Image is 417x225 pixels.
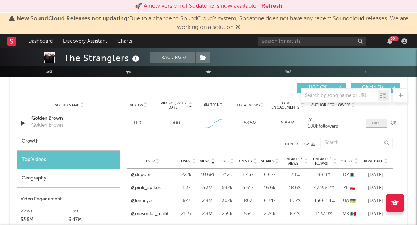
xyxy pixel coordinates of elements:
[389,36,399,41] div: 99 +
[21,195,116,204] div: Video Engagement
[261,211,279,218] div: 2.74k
[236,25,240,30] span: Dismiss
[135,142,315,147] button: Export CSV
[261,198,279,205] div: 6.74k
[21,207,68,216] div: Views
[239,159,253,164] span: Cmnts.
[239,211,257,218] div: 534
[356,86,389,90] span: Official ( 2 )
[150,52,195,63] button: Tracking
[219,184,235,192] div: 592k
[177,211,195,218] div: 21.3k
[233,120,267,127] div: 53.5M
[112,34,137,48] a: Charts
[200,159,210,164] span: Views
[177,198,195,205] div: 677
[271,120,304,127] div: 6.88M
[131,171,151,179] a: @depom
[219,171,235,179] div: 212k
[146,159,155,164] span: User
[131,184,161,192] a: @pink_spikes
[282,157,303,166] span: Engmts / Views
[271,101,300,110] span: Total Engagements
[282,171,308,179] div: 2.1 %
[311,198,337,205] div: 45664.4 %
[362,211,389,218] div: [DATE]
[177,159,191,164] span: Fllwrs.
[130,103,143,107] span: Videos
[17,16,408,30] span: : Due to a change to SoundCloud's system, Sodatone does not have any recent Soundcloud releases. ...
[261,184,279,192] div: 16.6k
[311,157,332,166] span: Engmts / Fllwrs.
[362,184,389,192] div: [DATE]
[199,184,215,192] div: 3.3M
[131,198,152,205] a: @leimiiyo
[220,159,229,164] span: Likes
[311,171,337,179] div: 98.9 %
[17,16,127,22] span: New SoundCloud Releases not updating
[219,198,235,205] div: 302k
[64,52,141,64] div: The Stranglers
[311,184,337,192] div: 47398.2 %
[237,103,260,107] span: Total Views
[282,198,308,205] div: 10.7 %
[239,184,257,192] div: 5.61k
[351,83,400,93] button: Official(2)
[362,198,389,205] div: [DATE]
[17,169,120,188] div: Geography
[258,37,366,46] input: Search for artists
[199,198,215,205] div: 2.9M
[171,120,180,127] div: 900
[261,171,279,179] div: 6.62k
[320,138,393,148] input: Search...
[23,34,58,48] a: Dashboard
[364,159,383,164] span: Post Date
[350,173,356,177] span: 🇩🇿
[340,171,358,179] div: DZ
[68,207,116,216] div: Likes
[340,198,358,205] div: UA
[311,103,350,107] span: Author / Followers
[122,120,155,127] div: 11.9k
[282,211,308,218] div: 8.4 %
[350,186,355,190] span: 🇵🇱
[350,199,356,203] span: 🇺🇦
[135,2,258,10] div: 🚀 A new version of Sodatone is now available.
[17,132,120,151] div: Growth
[196,102,230,108] div: 6M Trend
[350,212,356,216] span: 🇲🇽
[31,115,107,122] a: Golden Brown
[308,118,313,122] strong: ℳ
[387,38,392,44] button: 99+
[341,159,354,164] span: Cntry.
[177,184,195,192] div: 1.3k
[282,184,308,192] div: 18.6 %
[311,211,337,218] div: 1137.9 %
[261,159,274,164] span: Shares
[131,211,174,218] a: @mesmita._.rollito00
[297,83,346,93] button: UGC(74)
[340,184,358,192] div: PL
[199,211,215,218] div: 2.9M
[177,171,195,179] div: 222k
[199,171,215,179] div: 10.6M
[308,118,358,123] a: ℳ
[301,93,378,99] input: Search by song name or URL
[68,216,116,224] div: 6.47M
[58,34,112,48] a: Discovery Assistant
[302,86,335,90] span: UGC ( 74 )
[239,198,257,205] div: 807
[17,151,120,169] div: Top Videos
[340,211,358,218] div: MX
[362,171,389,179] div: [DATE]
[239,171,257,179] div: 1.43k
[219,211,235,218] div: 239k
[55,103,79,107] span: Sound Name
[261,2,282,10] button: Refresh
[21,216,68,224] div: 53.5M
[31,122,63,129] div: Golden Brown
[308,124,358,129] div: 188k followers
[159,101,188,110] span: Videos (last 7 days)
